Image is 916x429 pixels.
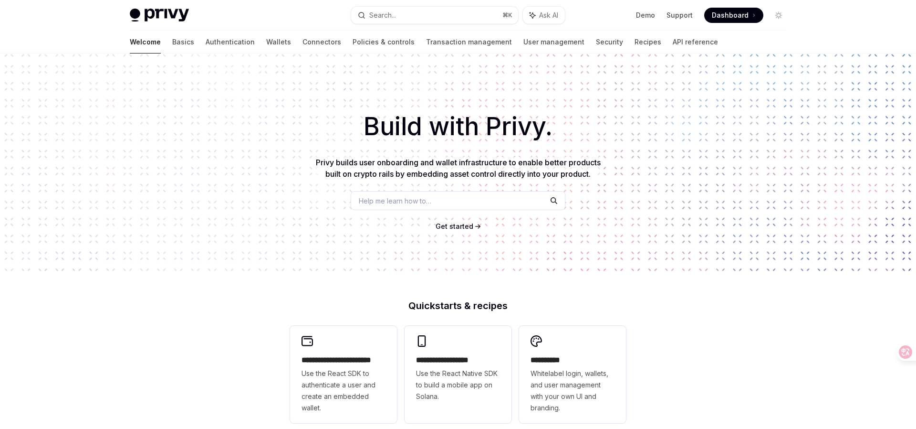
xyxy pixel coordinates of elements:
[426,31,512,54] a: Transaction management
[635,31,661,54] a: Recipes
[172,31,194,54] a: Basics
[531,368,614,414] span: Whitelabel login, wallets, and user management with your own UI and branding.
[15,108,901,145] h1: Build with Privy.
[771,8,786,23] button: Toggle dark mode
[351,7,518,24] button: Search...⌘K
[369,10,396,21] div: Search...
[130,31,161,54] a: Welcome
[436,222,473,230] span: Get started
[359,196,431,206] span: Help me learn how to…
[666,11,693,20] a: Support
[316,158,601,179] span: Privy builds user onboarding and wallet infrastructure to enable better products built on crypto ...
[502,11,512,19] span: ⌘ K
[302,31,341,54] a: Connectors
[206,31,255,54] a: Authentication
[596,31,623,54] a: Security
[416,368,500,402] span: Use the React Native SDK to build a mobile app on Solana.
[704,8,763,23] a: Dashboard
[712,11,749,20] span: Dashboard
[290,301,626,311] h2: Quickstarts & recipes
[519,326,626,423] a: **** *****Whitelabel login, wallets, and user management with your own UI and branding.
[353,31,415,54] a: Policies & controls
[539,11,558,20] span: Ask AI
[130,9,189,22] img: light logo
[673,31,718,54] a: API reference
[405,326,511,423] a: **** **** **** ***Use the React Native SDK to build a mobile app on Solana.
[436,222,473,231] a: Get started
[523,31,584,54] a: User management
[523,7,565,24] button: Ask AI
[266,31,291,54] a: Wallets
[302,368,385,414] span: Use the React SDK to authenticate a user and create an embedded wallet.
[636,11,655,20] a: Demo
